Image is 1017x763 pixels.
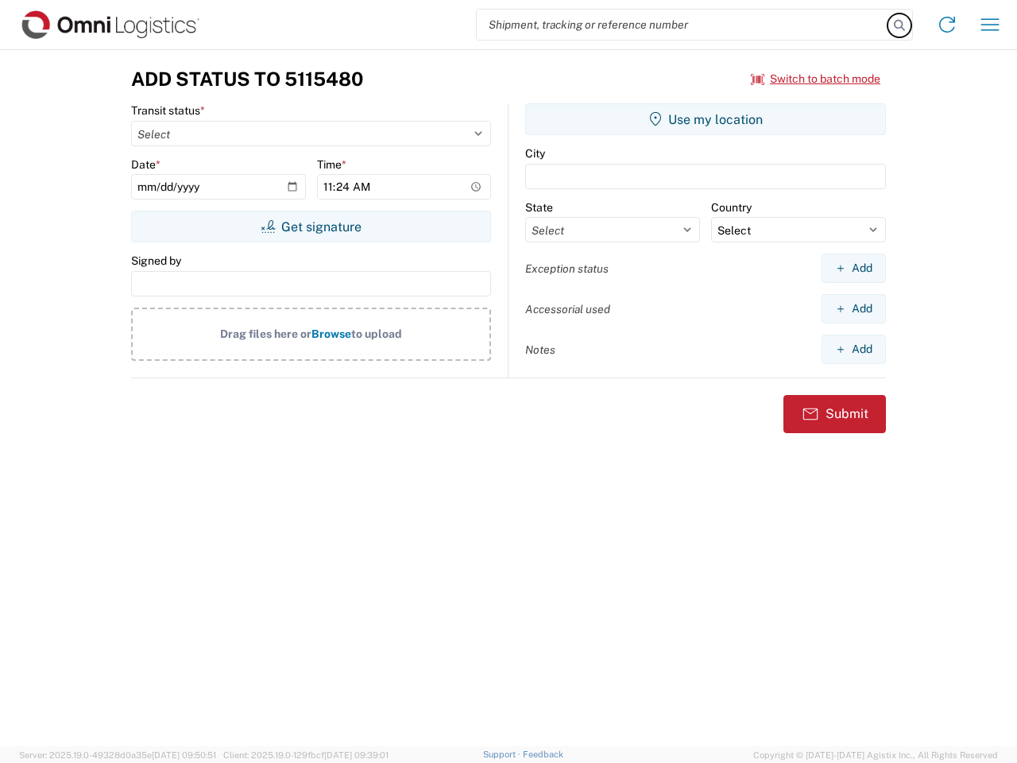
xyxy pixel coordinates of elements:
[483,749,523,759] a: Support
[19,750,216,760] span: Server: 2025.19.0-49328d0a35e
[822,294,886,323] button: Add
[324,750,389,760] span: [DATE] 09:39:01
[152,750,216,760] span: [DATE] 09:50:51
[131,211,491,242] button: Get signature
[523,749,563,759] a: Feedback
[822,254,886,283] button: Add
[223,750,389,760] span: Client: 2025.19.0-129fbcf
[751,66,880,92] button: Switch to batch mode
[131,103,205,118] label: Transit status
[711,200,752,215] label: Country
[822,335,886,364] button: Add
[525,261,609,276] label: Exception status
[351,327,402,340] span: to upload
[525,146,545,161] label: City
[131,254,181,268] label: Signed by
[525,343,555,357] label: Notes
[220,327,311,340] span: Drag files here or
[131,157,160,172] label: Date
[525,302,610,316] label: Accessorial used
[753,748,998,762] span: Copyright © [DATE]-[DATE] Agistix Inc., All Rights Reserved
[525,200,553,215] label: State
[477,10,888,40] input: Shipment, tracking or reference number
[525,103,886,135] button: Use my location
[783,395,886,433] button: Submit
[131,68,363,91] h3: Add Status to 5115480
[311,327,351,340] span: Browse
[317,157,346,172] label: Time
